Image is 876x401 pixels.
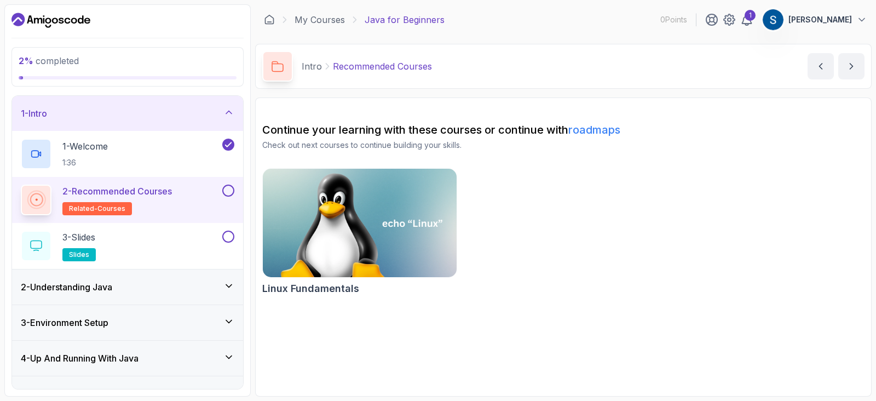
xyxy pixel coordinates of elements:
[21,316,108,329] h3: 3 - Environment Setup
[19,55,79,66] span: completed
[295,13,345,26] a: My Courses
[262,281,359,296] h2: Linux Fundamentals
[69,204,125,213] span: related-courses
[333,60,432,73] p: Recommended Courses
[788,14,852,25] p: [PERSON_NAME]
[365,13,445,26] p: Java for Beginners
[302,60,322,73] p: Intro
[262,168,457,296] a: Linux Fundamentals cardLinux Fundamentals
[19,55,33,66] span: 2 %
[762,9,867,31] button: user profile image[PERSON_NAME]
[262,122,865,138] h2: Continue your learning with these courses or continue with
[62,157,108,168] p: 1:36
[21,280,112,294] h3: 2 - Understanding Java
[12,96,243,131] button: 1-Intro
[740,13,753,26] a: 1
[62,185,172,198] p: 2 - Recommended Courses
[11,12,90,29] a: Dashboard
[262,140,865,151] p: Check out next courses to continue building your skills.
[62,231,95,244] p: 3 - Slides
[21,185,234,215] button: 2-Recommended Coursesrelated-courses
[838,53,865,79] button: next content
[568,123,620,136] a: roadmaps
[21,107,47,120] h3: 1 - Intro
[21,352,139,365] h3: 4 - Up And Running With Java
[21,387,75,400] h3: 5 - The Basics
[12,341,243,376] button: 4-Up And Running With Java
[264,14,275,25] a: Dashboard
[12,270,243,305] button: 2-Understanding Java
[62,140,108,153] p: 1 - Welcome
[660,14,687,25] p: 0 Points
[21,231,234,261] button: 3-Slidesslides
[21,139,234,169] button: 1-Welcome1:36
[69,250,89,259] span: slides
[263,169,457,277] img: Linux Fundamentals card
[763,9,783,30] img: user profile image
[808,53,834,79] button: previous content
[745,10,756,21] div: 1
[12,305,243,340] button: 3-Environment Setup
